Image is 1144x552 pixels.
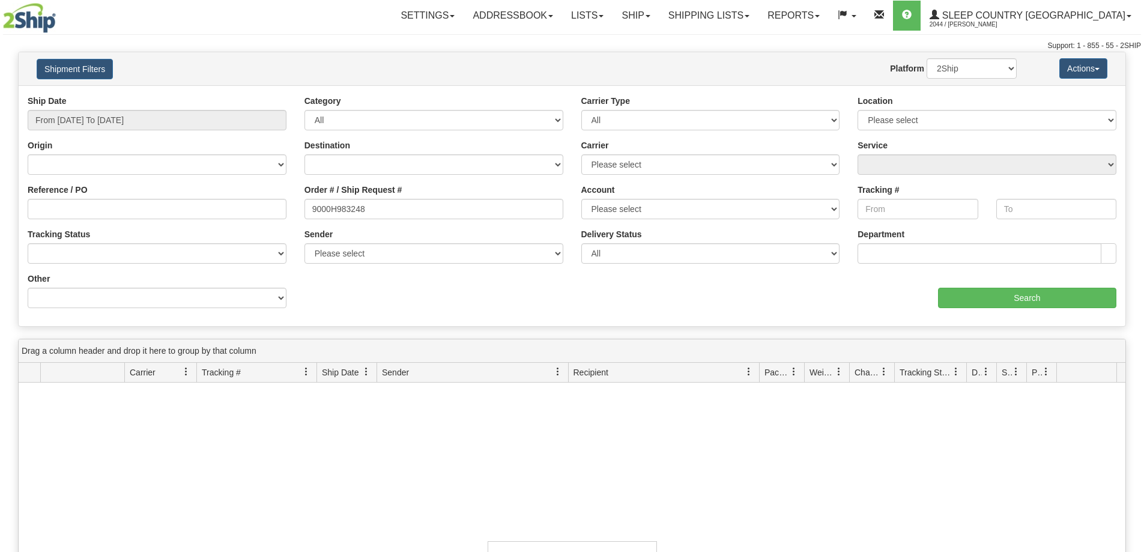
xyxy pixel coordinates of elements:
span: Packages [764,366,790,378]
label: Order # / Ship Request # [304,184,402,196]
span: Sleep Country [GEOGRAPHIC_DATA] [939,10,1125,20]
label: Carrier [581,139,609,151]
a: Tracking # filter column settings [296,362,316,382]
a: Packages filter column settings [784,362,804,382]
label: Ship Date [28,95,67,107]
label: Department [858,228,904,240]
label: Origin [28,139,52,151]
label: Other [28,273,50,285]
label: Location [858,95,892,107]
span: Tracking Status [900,366,952,378]
a: Lists [562,1,613,31]
span: Recipient [574,366,608,378]
a: Reports [758,1,829,31]
a: Recipient filter column settings [739,362,759,382]
a: Charge filter column settings [874,362,894,382]
span: Shipment Issues [1002,366,1012,378]
label: Platform [890,62,924,74]
label: Tracking Status [28,228,90,240]
label: Category [304,95,341,107]
iframe: chat widget [1116,214,1143,337]
label: Carrier Type [581,95,630,107]
button: Actions [1059,58,1107,79]
span: Carrier [130,366,156,378]
span: Weight [810,366,835,378]
div: Support: 1 - 855 - 55 - 2SHIP [3,41,1141,51]
span: Delivery Status [972,366,982,378]
a: Ship Date filter column settings [356,362,377,382]
span: Charge [855,366,880,378]
a: Delivery Status filter column settings [976,362,996,382]
label: Delivery Status [581,228,642,240]
a: Addressbook [464,1,562,31]
img: logo2044.jpg [3,3,56,33]
span: Ship Date [322,366,359,378]
a: Shipping lists [659,1,758,31]
label: Sender [304,228,333,240]
label: Tracking # [858,184,899,196]
input: To [996,199,1116,219]
label: Account [581,184,615,196]
label: Service [858,139,888,151]
a: Pickup Status filter column settings [1036,362,1056,382]
a: Ship [613,1,659,31]
span: Sender [382,366,409,378]
a: Tracking Status filter column settings [946,362,966,382]
label: Reference / PO [28,184,88,196]
span: Pickup Status [1032,366,1042,378]
label: Destination [304,139,350,151]
a: Carrier filter column settings [176,362,196,382]
a: Shipment Issues filter column settings [1006,362,1026,382]
a: Weight filter column settings [829,362,849,382]
button: Shipment Filters [37,59,113,79]
div: grid grouping header [19,339,1125,363]
a: Sender filter column settings [548,362,568,382]
input: From [858,199,978,219]
span: 2044 / [PERSON_NAME] [930,19,1020,31]
a: Sleep Country [GEOGRAPHIC_DATA] 2044 / [PERSON_NAME] [921,1,1140,31]
input: Search [938,288,1116,308]
a: Settings [392,1,464,31]
span: Tracking # [202,366,241,378]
